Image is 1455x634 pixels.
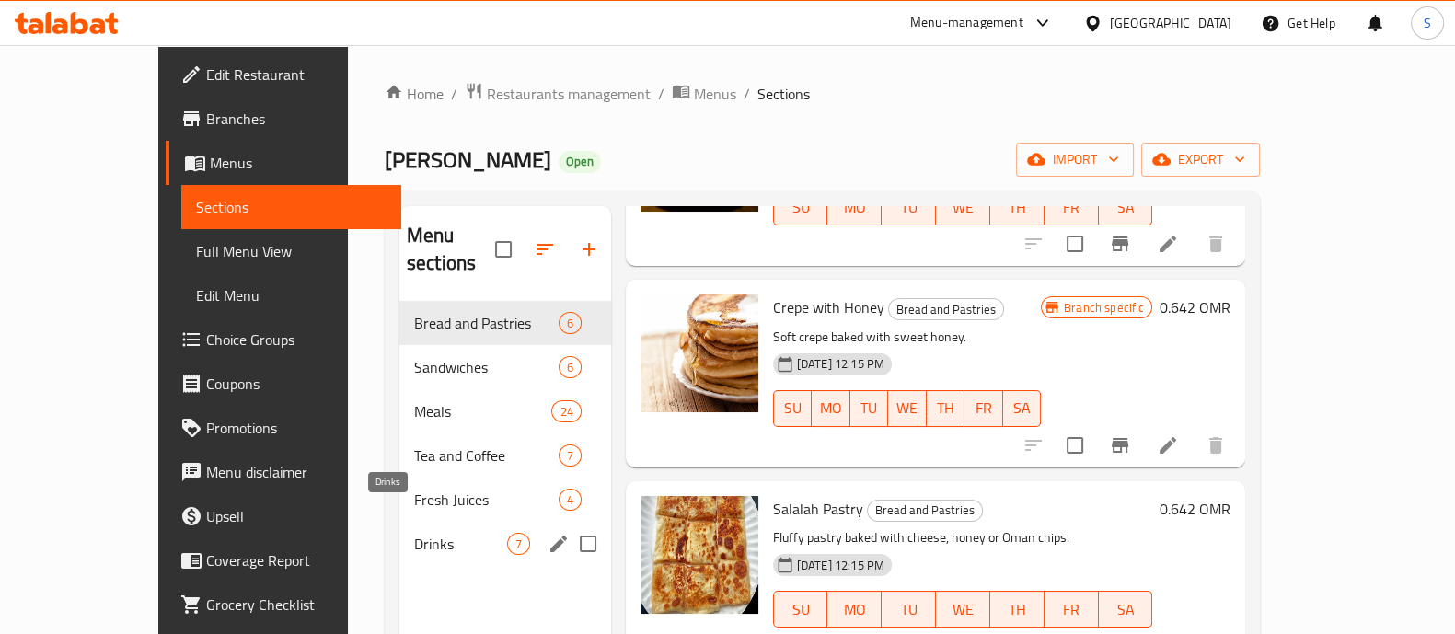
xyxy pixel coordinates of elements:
[1141,143,1260,177] button: export
[206,505,387,527] span: Upsell
[465,82,651,106] a: Restaurants management
[206,461,387,483] span: Menu disclaimer
[508,536,529,553] span: 7
[757,83,810,105] span: Sections
[858,395,881,421] span: TU
[385,83,444,105] a: Home
[552,403,580,421] span: 24
[1056,426,1094,465] span: Select to update
[1106,194,1146,221] span: SA
[934,395,957,421] span: TH
[196,240,387,262] span: Full Menu View
[936,591,990,628] button: WE
[523,227,567,271] span: Sort sections
[181,229,401,273] a: Full Menu View
[206,549,387,571] span: Coverage Report
[166,406,401,450] a: Promotions
[998,596,1037,623] span: TH
[206,329,387,351] span: Choice Groups
[790,355,892,373] span: [DATE] 12:15 PM
[210,152,387,174] span: Menus
[567,227,611,271] button: Add section
[559,151,601,173] div: Open
[773,591,828,628] button: SU
[181,273,401,317] a: Edit Menu
[943,596,983,623] span: WE
[196,196,387,218] span: Sections
[773,495,863,523] span: Salalah Pastry
[399,389,611,433] div: Meals24
[559,356,582,378] div: items
[414,356,559,378] span: Sandwiches
[773,294,884,321] span: Crepe with Honey
[414,444,559,467] span: Tea and Coffee
[658,83,664,105] li: /
[1099,591,1153,628] button: SA
[773,189,828,225] button: SU
[545,530,572,558] button: edit
[1160,496,1230,522] h6: 0.642 OMR
[484,230,523,269] span: Select all sections
[1106,596,1146,623] span: SA
[166,538,401,582] a: Coverage Report
[895,395,918,421] span: WE
[819,395,842,421] span: MO
[559,154,601,169] span: Open
[868,500,982,521] span: Bread and Pastries
[181,185,401,229] a: Sections
[399,301,611,345] div: Bread and Pastries6
[1052,596,1091,623] span: FR
[206,108,387,130] span: Branches
[835,194,874,221] span: MO
[889,596,929,623] span: TU
[773,390,812,427] button: SU
[867,500,983,522] div: Bread and Pastries
[694,83,736,105] span: Menus
[888,390,926,427] button: WE
[414,533,507,555] span: Drinks
[414,489,559,511] span: Fresh Juices
[641,496,758,614] img: Salalah Pastry
[1424,13,1431,33] span: S
[888,298,1004,320] div: Bread and Pastries
[560,359,581,376] span: 6
[399,433,611,478] div: Tea and Coffee7
[835,596,874,623] span: MO
[972,395,995,421] span: FR
[781,596,821,623] span: SU
[641,294,758,412] img: Crepe with Honey
[1057,299,1151,317] span: Branch specific
[414,400,552,422] span: Meals
[990,189,1045,225] button: TH
[1003,390,1041,427] button: SA
[166,52,401,97] a: Edit Restaurant
[560,315,581,332] span: 6
[936,189,990,225] button: WE
[507,533,530,555] div: items
[399,345,611,389] div: Sandwiches6
[1157,434,1179,456] a: Edit menu item
[990,591,1045,628] button: TH
[1156,148,1245,171] span: export
[385,82,1260,106] nav: breadcrumb
[1194,423,1238,467] button: delete
[850,390,888,427] button: TU
[1045,189,1099,225] button: FR
[166,582,401,627] a: Grocery Checklist
[451,83,457,105] li: /
[1110,13,1231,33] div: [GEOGRAPHIC_DATA]
[487,83,651,105] span: Restaurants management
[827,591,882,628] button: MO
[1160,294,1230,320] h6: 0.642 OMR
[790,557,892,574] span: [DATE] 12:15 PM
[882,591,936,628] button: TU
[196,284,387,306] span: Edit Menu
[206,373,387,395] span: Coupons
[812,390,849,427] button: MO
[399,522,611,566] div: Drinks7edit
[166,141,401,185] a: Menus
[781,194,821,221] span: SU
[206,63,387,86] span: Edit Restaurant
[1194,222,1238,266] button: delete
[385,139,551,180] span: [PERSON_NAME]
